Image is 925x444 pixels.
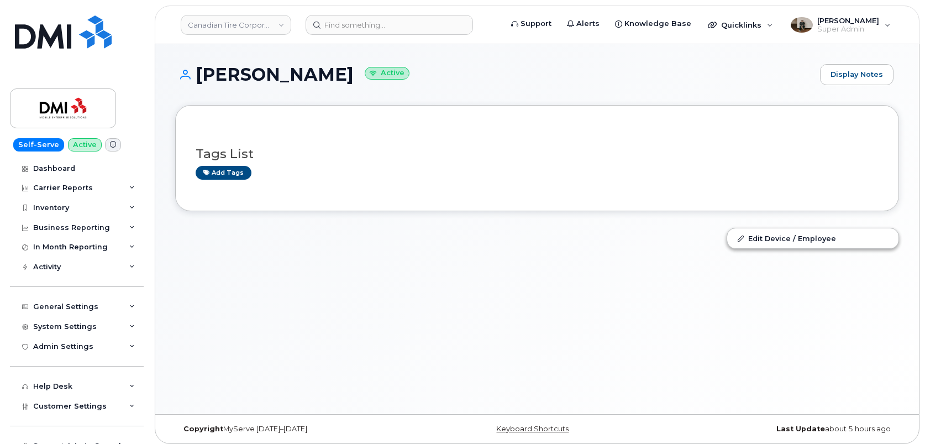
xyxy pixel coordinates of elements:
a: Display Notes [820,64,894,85]
div: MyServe [DATE]–[DATE] [175,425,417,433]
h1: [PERSON_NAME] [175,65,814,84]
small: Active [365,67,409,80]
strong: Copyright [183,425,223,433]
a: Keyboard Shortcuts [496,425,569,433]
strong: Last Update [776,425,825,433]
a: Add tags [196,166,251,180]
a: Edit Device / Employee [727,228,898,248]
div: about 5 hours ago [658,425,899,433]
h3: Tags List [196,147,879,161]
